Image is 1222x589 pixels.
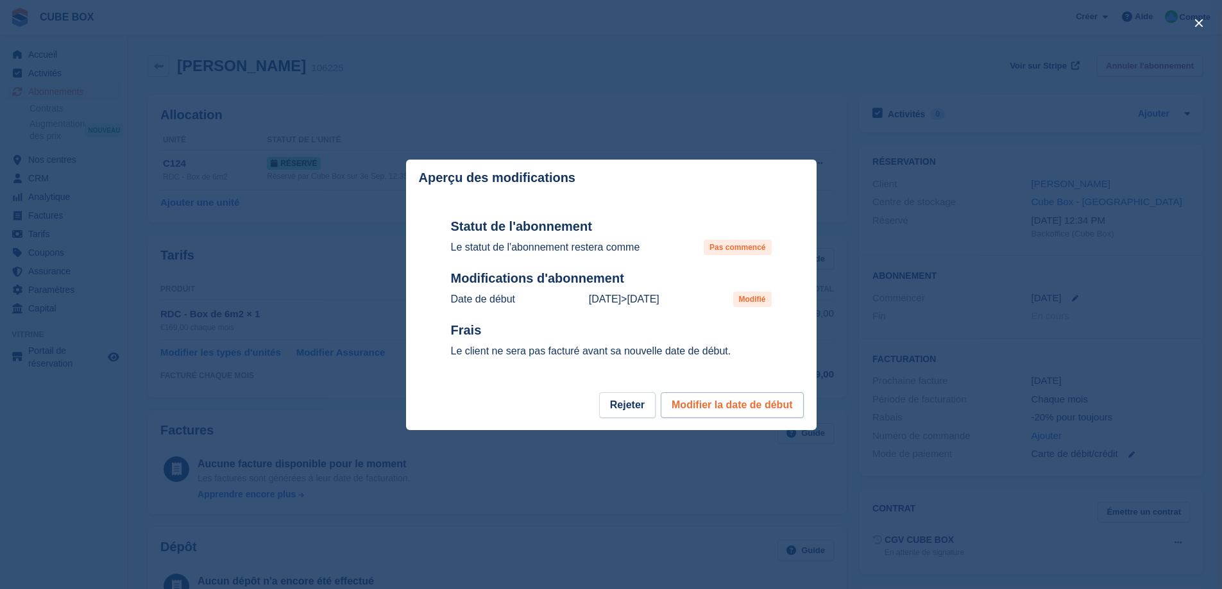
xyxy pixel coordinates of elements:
p: Aperçu des modifications [419,170,576,185]
p: > [589,292,659,307]
button: close [1189,13,1209,33]
time: 2025-09-04 22:00:00 UTC [627,294,659,304]
h2: Modifications d'abonnement [451,270,772,286]
button: Modifier la date de début [661,392,803,418]
p: Le client ne sera pas facturé avant sa nouvelle date de début. [451,344,772,359]
h2: Statut de l'abonnement [451,219,772,235]
span: Modifié [733,292,772,307]
button: Rejeter [599,392,656,418]
p: Le statut de l'abonnement restera comme [451,240,640,255]
h2: Frais [451,322,772,338]
time: 2025-09-18 23:00:00 UTC [589,294,621,304]
span: Pas commencé [704,240,771,255]
p: Date de début [451,292,516,307]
